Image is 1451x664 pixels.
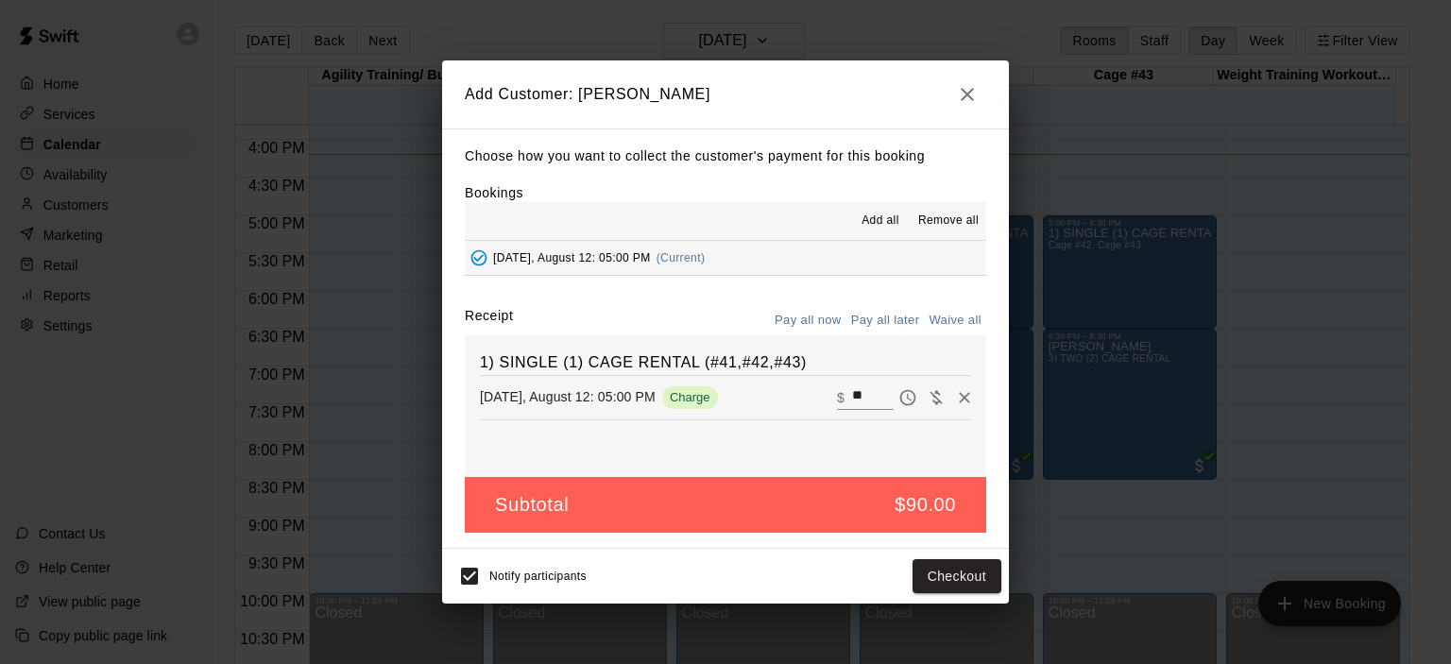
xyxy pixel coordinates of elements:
label: Receipt [465,306,513,335]
button: Checkout [913,559,1001,594]
h6: 1) SINGLE (1) CAGE RENTAL (#41,#42,#43) [480,350,971,375]
button: Remove all [911,206,986,236]
span: Add all [862,212,899,230]
p: [DATE], August 12: 05:00 PM [480,387,656,406]
button: Added - Collect Payment [465,244,493,272]
span: [DATE], August 12: 05:00 PM [493,251,651,264]
button: Waive all [924,306,986,335]
label: Bookings [465,185,523,200]
span: Charge [662,390,718,404]
button: Added - Collect Payment[DATE], August 12: 05:00 PM(Current) [465,241,986,276]
h2: Add Customer: [PERSON_NAME] [442,60,1009,128]
p: Choose how you want to collect the customer's payment for this booking [465,145,986,168]
span: Pay later [894,388,922,404]
button: Add all [850,206,911,236]
span: Waive payment [922,388,950,404]
h5: $90.00 [895,492,956,518]
span: Remove all [918,212,979,230]
h5: Subtotal [495,492,569,518]
span: (Current) [657,251,706,264]
button: Pay all now [770,306,846,335]
button: Remove [950,383,979,412]
p: $ [837,388,845,407]
button: Pay all later [846,306,925,335]
span: Notify participants [489,570,587,583]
